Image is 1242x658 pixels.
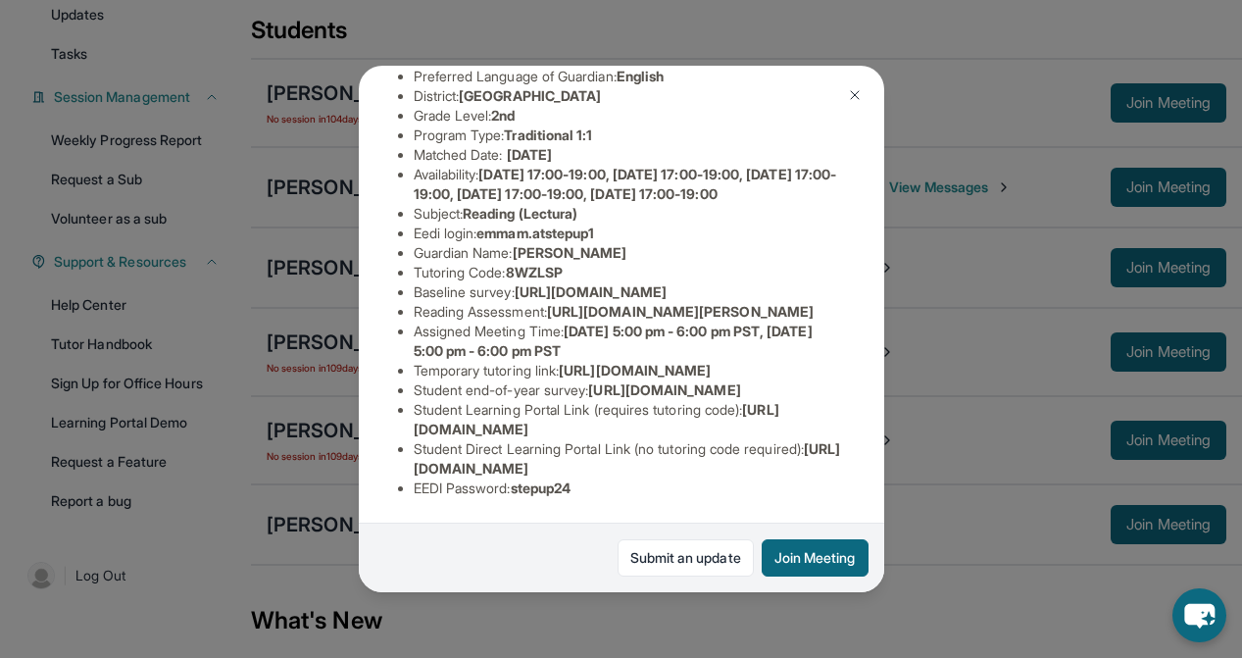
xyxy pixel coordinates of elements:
li: Eedi login : [414,224,845,243]
span: [URL][DOMAIN_NAME] [515,283,667,300]
span: Reading (Lectura) [463,205,577,222]
button: Join Meeting [762,539,869,577]
button: chat-button [1172,588,1226,642]
li: Grade Level: [414,106,845,126]
li: Student end-of-year survey : [414,380,845,400]
li: Temporary tutoring link : [414,361,845,380]
li: EEDI Password : [414,479,845,498]
li: Reading Assessment : [414,302,845,322]
li: Availability: [414,165,845,204]
li: Matched Date: [414,145,845,165]
span: [URL][DOMAIN_NAME] [588,381,740,398]
li: Tutoring Code : [414,263,845,282]
span: 2nd [491,107,515,124]
span: [PERSON_NAME] [513,244,627,261]
span: English [617,68,665,84]
span: [DATE] 17:00-19:00, [DATE] 17:00-19:00, [DATE] 17:00-19:00, [DATE] 17:00-19:00, [DATE] 17:00-19:00 [414,166,837,202]
li: Student Direct Learning Portal Link (no tutoring code required) : [414,439,845,479]
li: Baseline survey : [414,282,845,302]
span: [URL][DOMAIN_NAME] [559,362,711,379]
span: [URL][DOMAIN_NAME][PERSON_NAME] [547,303,814,320]
li: Program Type: [414,126,845,145]
li: Subject : [414,204,845,224]
span: [GEOGRAPHIC_DATA] [459,87,601,104]
li: Preferred Language of Guardian: [414,67,845,86]
span: Traditional 1:1 [504,127,592,143]
a: Submit an update [618,539,754,577]
li: District: [414,86,845,106]
span: emmam.atstepup1 [476,225,594,241]
span: [DATE] [507,146,552,163]
span: [DATE] 5:00 pm - 6:00 pm PST, [DATE] 5:00 pm - 6:00 pm PST [414,323,813,359]
li: Assigned Meeting Time : [414,322,845,361]
li: Student Learning Portal Link (requires tutoring code) : [414,400,845,439]
span: 8WZLSP [506,264,563,280]
span: stepup24 [511,480,571,496]
li: Guardian Name : [414,243,845,263]
img: Close Icon [847,87,863,103]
